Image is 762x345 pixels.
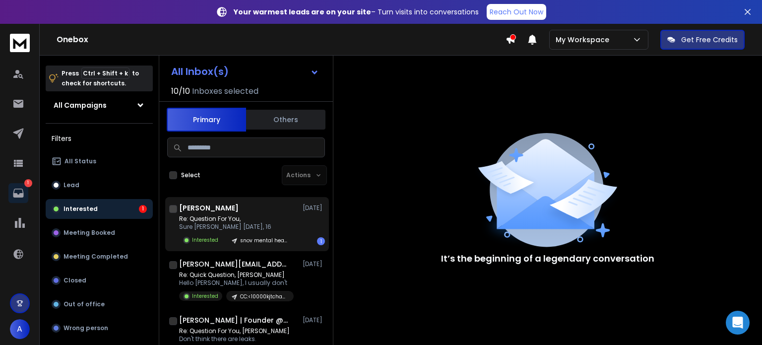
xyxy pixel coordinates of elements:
div: Open Intercom Messenger [726,311,750,335]
a: Reach Out Now [487,4,546,20]
a: 1 [8,183,28,203]
button: Lead [46,175,153,195]
p: Meeting Completed [63,253,128,261]
p: Interested [63,205,98,213]
p: Sure [PERSON_NAME] [DATE], 16 [179,223,294,231]
button: Wrong person [46,318,153,338]
p: Re: Quick Question, [PERSON_NAME] [179,271,294,279]
h1: [PERSON_NAME][EMAIL_ADDRESS][DOMAIN_NAME] [179,259,288,269]
h1: [PERSON_NAME] | Founder @ Neuro Notion [179,315,288,325]
p: snov mental health tech [240,237,288,244]
p: Out of office [63,300,105,308]
h1: All Inbox(s) [171,67,229,76]
strong: Your warmest leads are on your site [234,7,371,17]
p: Press to check for shortcuts. [62,69,139,88]
h1: All Campaigns [54,100,107,110]
button: Get Free Credits [660,30,745,50]
label: Select [181,171,200,179]
p: Re: Question For You, [PERSON_NAME] [179,327,294,335]
p: [DATE] [303,204,325,212]
p: [DATE] [303,260,325,268]
span: 10 / 10 [171,85,190,97]
p: [DATE] [303,316,325,324]
button: A [10,319,30,339]
p: Get Free Credits [681,35,738,45]
p: Meeting Booked [63,229,115,237]
p: Hello [PERSON_NAME], I usually don't [179,279,294,287]
button: Closed [46,271,153,290]
div: 1 [139,205,147,213]
p: Re: Question For You, [179,215,294,223]
button: Primary [167,108,246,132]
p: CC:<10000kjtchable(444)[DATE] [240,293,288,300]
p: Wrong person [63,324,108,332]
p: Reach Out Now [490,7,543,17]
p: It’s the beginning of a legendary conversation [441,252,654,266]
button: Interested1 [46,199,153,219]
button: All Campaigns [46,95,153,115]
p: Don't think there are leaks. [179,335,294,343]
img: logo [10,34,30,52]
h3: Filters [46,132,153,145]
p: All Status [64,157,96,165]
h1: Onebox [57,34,506,46]
p: Interested [192,236,218,244]
button: Meeting Booked [46,223,153,243]
span: Ctrl + Shift + k [81,68,129,79]
button: Meeting Completed [46,247,153,267]
button: Others [246,109,325,131]
p: Closed [63,276,86,284]
p: 1 [24,179,32,187]
p: Lead [63,181,79,189]
button: Out of office [46,294,153,314]
button: All Inbox(s) [163,62,327,81]
div: 1 [317,237,325,245]
p: – Turn visits into conversations [234,7,479,17]
h1: [PERSON_NAME] [179,203,239,213]
p: Interested [192,292,218,300]
button: All Status [46,151,153,171]
h3: Inboxes selected [192,85,258,97]
p: My Workspace [556,35,613,45]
